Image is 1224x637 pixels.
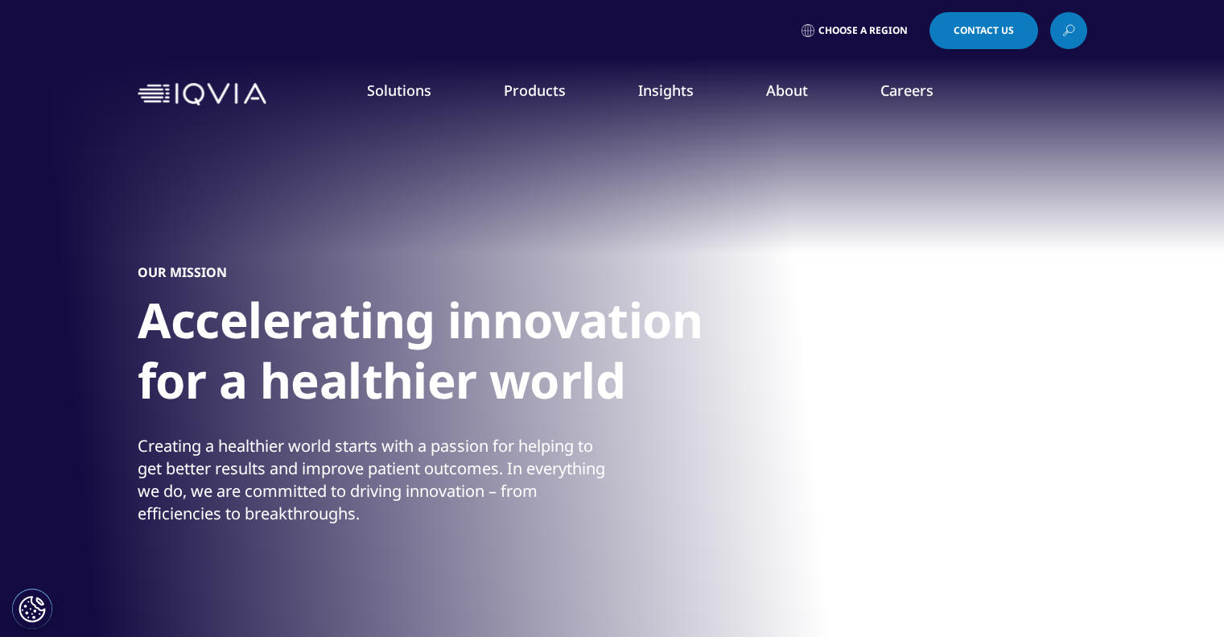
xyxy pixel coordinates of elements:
div: Creating a healthier world starts with a passion for helping to get better results and improve pa... [138,435,608,525]
nav: Primary [273,56,1087,132]
a: Careers [880,81,933,100]
a: Solutions [367,81,431,100]
button: Cookie 設定 [12,589,52,629]
h5: OUR MISSION [138,264,227,280]
a: About [766,81,808,100]
span: Contact Us [954,26,1014,35]
a: Contact Us [929,12,1038,49]
img: IQVIA Healthcare Information Technology and Pharma Clinical Research Company [138,83,266,106]
a: Insights [638,81,694,100]
a: Products [504,81,566,100]
h1: Accelerating innovation for a healthier world [138,290,741,420]
span: Choose a Region [818,24,908,37]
